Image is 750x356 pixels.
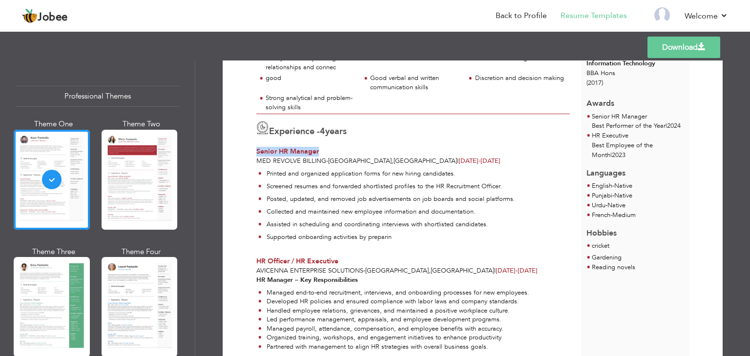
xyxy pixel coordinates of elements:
span: [GEOGRAPHIC_DATA] [394,157,457,165]
p: Posted, updated, and removed job advertisements on job boards and social platforms. [267,195,515,204]
li: Native [592,191,636,201]
li: Native [592,201,636,211]
span: English [592,181,612,190]
span: Experience - [269,125,320,138]
a: Welcome [685,10,728,22]
li: Organized training, workshops, and engagement initiatives to enhance productivity. [258,333,529,342]
li: Partnered with management to align HR strategies with overall business goals. [258,342,529,352]
p: Printed and organized application forms for new hiring candidates. [267,169,515,178]
strong: HR Manager – Key Responsibilities [256,276,358,284]
span: Med Revolve Billing [256,157,326,165]
li: Managed payroll, attendance, compensation, and employee benefits with accuracy. [258,324,529,334]
span: 4 [320,125,325,138]
a: Jobee [22,8,68,24]
label: years [320,125,347,138]
span: - [605,201,607,210]
span: Senior HR Manager [592,112,647,121]
span: - [479,157,480,165]
div: Theme One [16,119,92,129]
span: , [392,157,394,165]
span: - [516,266,518,275]
span: | [457,157,458,165]
span: [DATE] [496,266,518,275]
span: - [612,191,614,200]
li: Developed HR policies and ensured compliance with labor laws and company standards. [258,297,529,306]
span: - [326,157,328,165]
span: Best Performer of the Year [592,121,666,130]
span: - [610,211,612,219]
span: Hobbies [586,228,617,238]
p: Assisted in scheduling and coordinating interviews with shortlisted candidates. [267,220,515,229]
a: Download [647,37,720,58]
span: Languages [586,160,625,179]
span: Punjabi [592,191,612,200]
span: - [363,266,365,275]
span: [GEOGRAPHIC_DATA] [328,157,392,165]
span: (2017) [586,79,603,87]
div: Professional Themes [16,86,179,107]
span: Avicenna Enterprise Solutions [256,266,363,275]
div: Good verbal and written communication skills [370,74,459,92]
a: Back to Profile [496,10,547,21]
div: Strong analytical and problem-solving skills [266,94,355,112]
span: | [494,266,496,275]
p: Screened resumes and forwarded shortlisted profiles to the HR Recruitment Officer. [267,182,515,191]
li: Native [592,181,632,191]
span: [GEOGRAPHIC_DATA] [365,266,429,275]
span: | [666,121,667,130]
span: Best Employee of the Month [592,141,653,159]
span: BBA Hons [586,69,615,78]
span: 2024 [667,121,681,130]
li: Medium [592,211,636,220]
div: Theme Four [104,247,180,257]
span: [DATE] [458,157,500,165]
div: good [266,74,355,83]
span: Reading novels [592,263,635,272]
p: Supported onboarding activities by preparin [267,233,515,242]
div: Theme Three [16,247,92,257]
span: [DATE] [496,266,538,275]
div: Ability to develop strong relationships and connec [266,54,355,72]
span: [DATE] [458,157,480,165]
li: Managed end-to-end recruitment, interviews, and onboarding processes for new employees. [258,288,529,297]
span: HR Officer / HR Executive [256,257,338,266]
span: Gardening [592,253,622,262]
span: HR Executive [592,131,628,140]
li: Handled employee relations, grievances, and maintained a positive workplace culture. [258,306,529,316]
span: Urdu [592,201,605,210]
p: Collected and maintained new employee information and documentation. [267,207,515,217]
a: Resume Templates [561,10,627,21]
img: jobee.io [22,8,38,24]
span: Awards [586,91,614,109]
div: Theme Two [104,119,180,129]
span: [GEOGRAPHIC_DATA] [431,266,494,275]
span: - [612,181,614,190]
span: 2023 [612,151,625,159]
span: French [592,211,610,219]
span: , [429,266,431,275]
span: Jobee [38,12,68,23]
span: | [610,151,612,159]
div: Discretion and decision making [475,74,564,83]
span: cricket [592,241,609,250]
img: Profile Img [654,7,670,23]
li: Led performance management, appraisals, and employee development programs. [258,315,529,324]
span: Senior HR Manager [256,147,319,156]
